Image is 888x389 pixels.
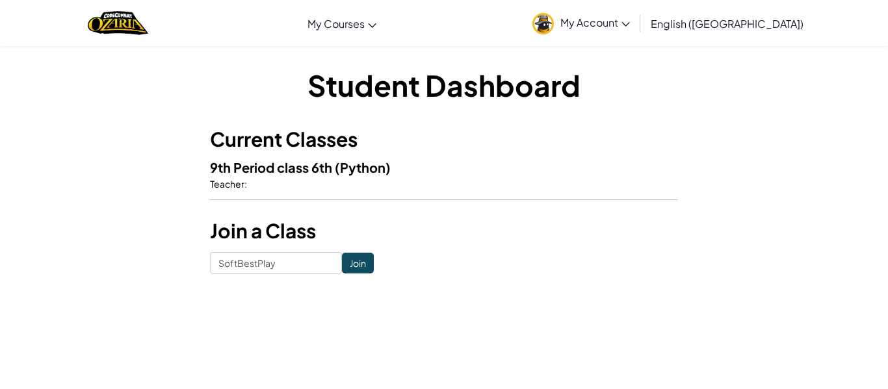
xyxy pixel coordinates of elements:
[210,159,335,175] span: 9th Period class 6th
[301,6,383,41] a: My Courses
[307,17,365,31] span: My Courses
[88,10,148,36] a: Ozaria by CodeCombat logo
[644,6,810,41] a: English ([GEOGRAPHIC_DATA])
[244,178,247,190] span: :
[560,16,630,29] span: My Account
[210,125,678,154] h3: Current Classes
[210,65,678,105] h1: Student Dashboard
[210,252,342,274] input: <Enter Class Code>
[210,178,244,190] span: Teacher
[342,253,374,273] input: Join
[210,216,678,245] h3: Join a Class
[532,13,554,34] img: avatar
[335,159,391,175] span: (Python)
[651,17,803,31] span: English ([GEOGRAPHIC_DATA])
[526,3,636,44] a: My Account
[88,10,148,36] img: Home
